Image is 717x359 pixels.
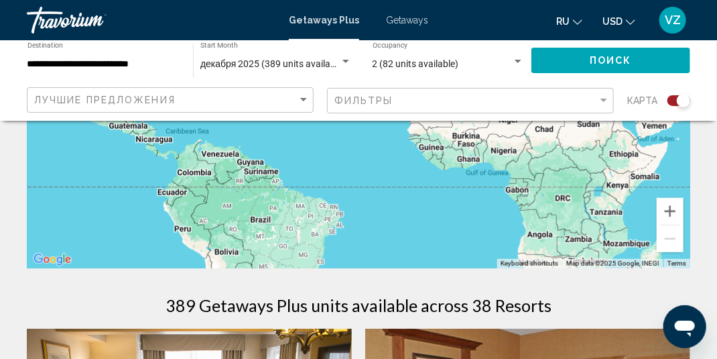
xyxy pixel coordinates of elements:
a: Getaways [386,15,428,25]
button: Change currency [602,11,635,31]
img: Google [30,251,74,268]
span: карта [627,91,657,110]
button: Поиск [531,48,691,72]
span: Лучшие предложения [34,95,176,105]
a: Travorium [27,7,275,34]
span: Поиск [590,56,632,66]
span: декабря 2025 (389 units available) [200,58,346,69]
h1: 389 Getaways Plus units available across 38 Resorts [166,295,551,315]
button: Zoom out [657,225,683,252]
a: Getaways Plus [289,15,359,25]
button: Filter [327,87,614,115]
button: Change language [556,11,582,31]
span: 2 (82 units available) [373,58,459,69]
button: User Menu [655,6,690,34]
mat-select: Sort by [34,95,310,106]
span: ru [556,16,570,27]
span: USD [602,16,623,27]
iframe: Button to launch messaging window [663,305,706,348]
span: Фильтры [334,95,393,106]
button: Keyboard shortcuts [501,259,558,268]
button: Zoom in [657,198,683,225]
span: Map data ©2025 Google, INEGI [566,260,659,267]
a: Terms [667,260,686,267]
a: Open this area in Google Maps (opens a new window) [30,251,74,268]
span: VZ [665,13,681,27]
